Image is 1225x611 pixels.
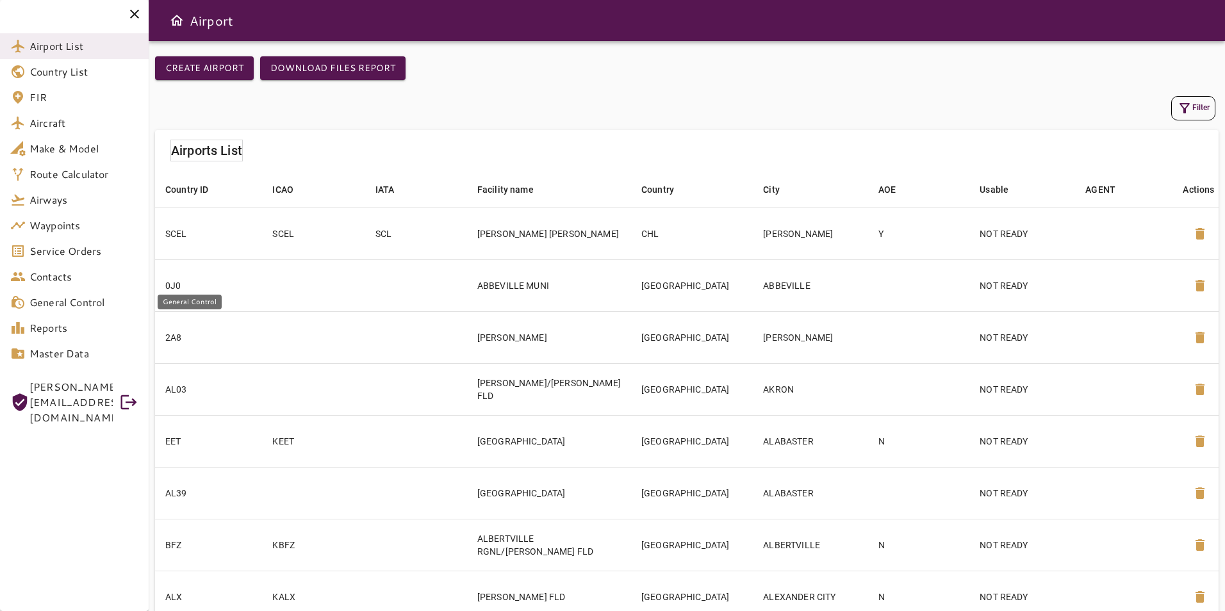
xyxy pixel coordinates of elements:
td: ALBERTVILLE RGNL/[PERSON_NAME] FLD [467,519,631,571]
span: AGENT [1085,182,1132,197]
span: Make & Model [29,141,138,156]
span: Airways [29,192,138,208]
div: Country ID [165,182,209,197]
td: ABBEVILLE [753,259,868,311]
div: ICAO [272,182,293,197]
td: [GEOGRAPHIC_DATA] [631,415,753,467]
span: Country List [29,64,138,79]
p: NOT READY [980,591,1065,603]
button: Delete Airport [1185,426,1215,457]
span: AOE [878,182,912,197]
td: AKRON [753,363,868,415]
td: SCL [365,208,467,259]
td: BFZ [155,519,262,571]
div: Facility name [477,182,534,197]
td: [GEOGRAPHIC_DATA] [467,467,631,519]
td: [PERSON_NAME] [753,208,868,259]
div: AOE [878,182,896,197]
td: [PERSON_NAME]/[PERSON_NAME] FLD [467,363,631,415]
span: delete [1192,589,1208,605]
button: Delete Airport [1185,374,1215,405]
td: [GEOGRAPHIC_DATA] [631,519,753,571]
div: AGENT [1085,182,1115,197]
p: NOT READY [980,227,1065,240]
span: Usable [980,182,1025,197]
p: NOT READY [980,487,1065,500]
span: IATA [375,182,411,197]
td: [GEOGRAPHIC_DATA] [631,311,753,363]
td: 0J0 [155,259,262,311]
span: Contacts [29,269,138,284]
span: Master Data [29,346,138,361]
td: ALABASTER [753,415,868,467]
span: delete [1192,537,1208,553]
div: Country [641,182,674,197]
span: delete [1192,485,1208,501]
td: CHL [631,208,753,259]
span: delete [1192,278,1208,293]
span: Airport List [29,38,138,54]
div: Usable [980,182,1008,197]
button: Filter [1171,96,1215,120]
span: Service Orders [29,243,138,259]
td: SCEL [155,208,262,259]
td: ALBERTVILLE [753,519,868,571]
span: delete [1192,434,1208,449]
button: Delete Airport [1185,270,1215,301]
td: [PERSON_NAME] [PERSON_NAME] [467,208,631,259]
td: SCEL [262,208,365,259]
td: [GEOGRAPHIC_DATA] [467,415,631,467]
span: Waypoints [29,218,138,233]
td: [GEOGRAPHIC_DATA] [631,259,753,311]
p: NOT READY [980,279,1065,292]
td: [PERSON_NAME] [753,311,868,363]
span: [PERSON_NAME][EMAIL_ADDRESS][DOMAIN_NAME] [29,379,113,425]
div: General Control [158,295,222,309]
button: Create airport [155,56,254,80]
span: Facility name [477,182,550,197]
p: NOT READY [980,383,1065,396]
button: Delete Airport [1185,478,1215,509]
td: KEET [262,415,365,467]
td: 2A8 [155,311,262,363]
h6: Airport [190,10,233,31]
span: delete [1192,226,1208,241]
button: Download Files Report [260,56,406,80]
td: N [868,519,969,571]
td: AL39 [155,467,262,519]
p: NOT READY [980,539,1065,551]
td: EET [155,415,262,467]
td: Y [868,208,969,259]
span: Country ID [165,182,226,197]
td: [PERSON_NAME] [467,311,631,363]
td: AL03 [155,363,262,415]
td: ABBEVILLE MUNI [467,259,631,311]
button: Delete Airport [1185,530,1215,560]
span: delete [1192,382,1208,397]
span: Country [641,182,691,197]
td: KBFZ [262,519,365,571]
p: NOT READY [980,331,1065,344]
td: [GEOGRAPHIC_DATA] [631,363,753,415]
h6: Airports List [171,140,242,161]
button: Delete Airport [1185,322,1215,353]
div: City [763,182,780,197]
td: ALABASTER [753,467,868,519]
span: City [763,182,796,197]
p: NOT READY [980,435,1065,448]
span: Reports [29,320,138,336]
span: General Control [29,295,138,310]
button: Open drawer [164,8,190,33]
span: Route Calculator [29,167,138,182]
span: ICAO [272,182,310,197]
span: FIR [29,90,138,105]
td: N [868,415,969,467]
span: delete [1192,330,1208,345]
span: Aircraft [29,115,138,131]
button: Delete Airport [1185,218,1215,249]
div: IATA [375,182,395,197]
td: [GEOGRAPHIC_DATA] [631,467,753,519]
